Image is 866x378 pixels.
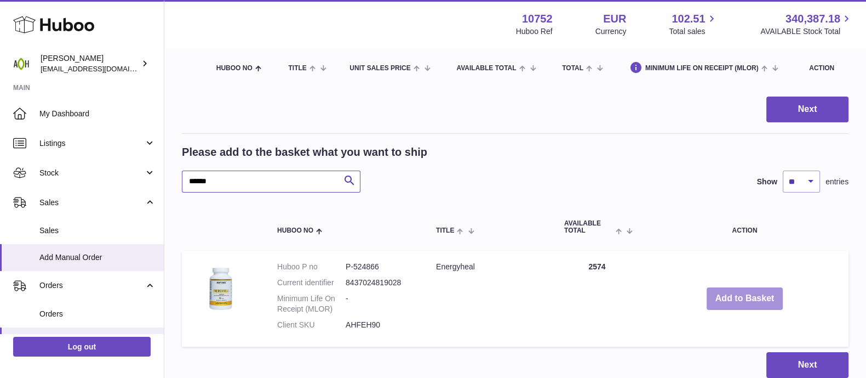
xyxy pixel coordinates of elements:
[39,168,144,178] span: Stock
[760,12,853,37] a: 340,387.18 AVAILABLE Stock Total
[346,262,414,272] dd: P-524866
[825,177,848,187] span: entries
[182,145,427,160] h2: Please add to the basket what you want to ship
[216,65,253,72] span: Huboo no
[41,53,139,74] div: [PERSON_NAME]
[760,26,853,37] span: AVAILABLE Stock Total
[39,198,144,208] span: Sales
[277,278,346,288] dt: Current identifier
[757,177,777,187] label: Show
[809,65,838,72] div: Action
[766,97,848,122] button: Next
[39,138,144,149] span: Listings
[288,65,306,72] span: Title
[425,251,553,346] td: Energyheal
[553,251,641,346] td: 2574
[277,294,346,314] dt: Minimum Life On Receipt (MLOR)
[707,287,783,310] button: Add to Basket
[13,55,30,72] img: internalAdmin-10752@internal.huboo.com
[562,65,583,72] span: Total
[13,337,151,357] a: Log out
[595,26,627,37] div: Currency
[39,225,156,236] span: Sales
[603,12,626,26] strong: EUR
[516,26,553,37] div: Huboo Ref
[564,220,613,234] span: AVAILABLE Total
[39,109,156,119] span: My Dashboard
[669,12,718,37] a: 102.51 Total sales
[766,352,848,378] button: Next
[456,65,516,72] span: AVAILABLE Total
[349,65,410,72] span: Unit Sales Price
[645,65,759,72] span: Minimum Life On Receipt (MLOR)
[436,227,454,234] span: Title
[522,12,553,26] strong: 10752
[785,12,840,26] span: 340,387.18
[346,278,414,288] dd: 8437024819028
[277,262,346,272] dt: Huboo P no
[672,12,705,26] span: 102.51
[39,252,156,263] span: Add Manual Order
[346,320,414,330] dd: AHFEH90
[346,294,414,314] dd: -
[669,26,718,37] span: Total sales
[41,64,161,73] span: [EMAIL_ADDRESS][DOMAIN_NAME]
[641,209,848,245] th: Action
[39,280,144,291] span: Orders
[193,262,248,317] img: Energyheal
[39,309,156,319] span: Orders
[277,320,346,330] dt: Client SKU
[277,227,313,234] span: Huboo no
